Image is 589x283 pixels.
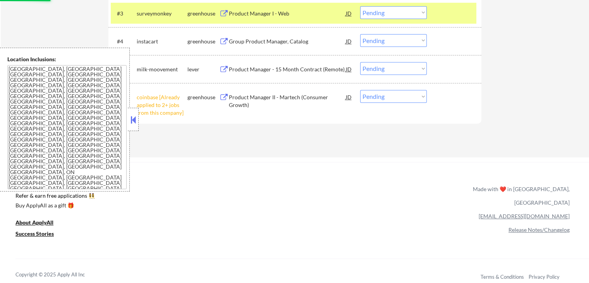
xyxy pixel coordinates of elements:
div: JD [345,62,353,76]
a: Release Notes/Changelog [508,226,570,233]
a: Success Stories [15,230,64,239]
div: Copyright © 2025 Apply All Inc [15,271,105,279]
div: instacart [137,38,187,45]
div: Buy ApplyAll as a gift 🎁 [15,203,93,208]
div: JD [345,34,353,48]
div: surveymonkey [137,10,187,17]
a: About ApplyAll [15,218,64,228]
a: Privacy Policy [529,274,560,280]
div: Product Manager II - Martech (Consumer Growth) [229,93,346,109]
a: [EMAIL_ADDRESS][DOMAIN_NAME] [479,213,570,219]
div: greenhouse [187,38,219,45]
div: Product Manager - 15 Month Contract (Remote) [229,66,346,73]
div: Group Product Manager, Catalog [229,38,346,45]
u: About ApplyAll [15,219,53,226]
div: coinbase [Already applied to 2+ jobs from this company] [137,93,187,116]
div: greenhouse [187,93,219,101]
div: #3 [117,10,131,17]
a: Buy ApplyAll as a gift 🎁 [15,201,93,211]
div: Product Manager I - Web [229,10,346,17]
a: Terms & Conditions [481,274,524,280]
div: JD [345,6,353,20]
div: Location Inclusions: [7,55,127,63]
div: JD [345,90,353,104]
div: Made with ❤️ in [GEOGRAPHIC_DATA], [GEOGRAPHIC_DATA] [470,182,570,209]
div: lever [187,66,219,73]
div: milk-moovement [137,66,187,73]
div: #4 [117,38,131,45]
div: greenhouse [187,10,219,17]
u: Success Stories [15,230,54,237]
a: Refer & earn free applications 👯‍♀️ [15,193,311,201]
